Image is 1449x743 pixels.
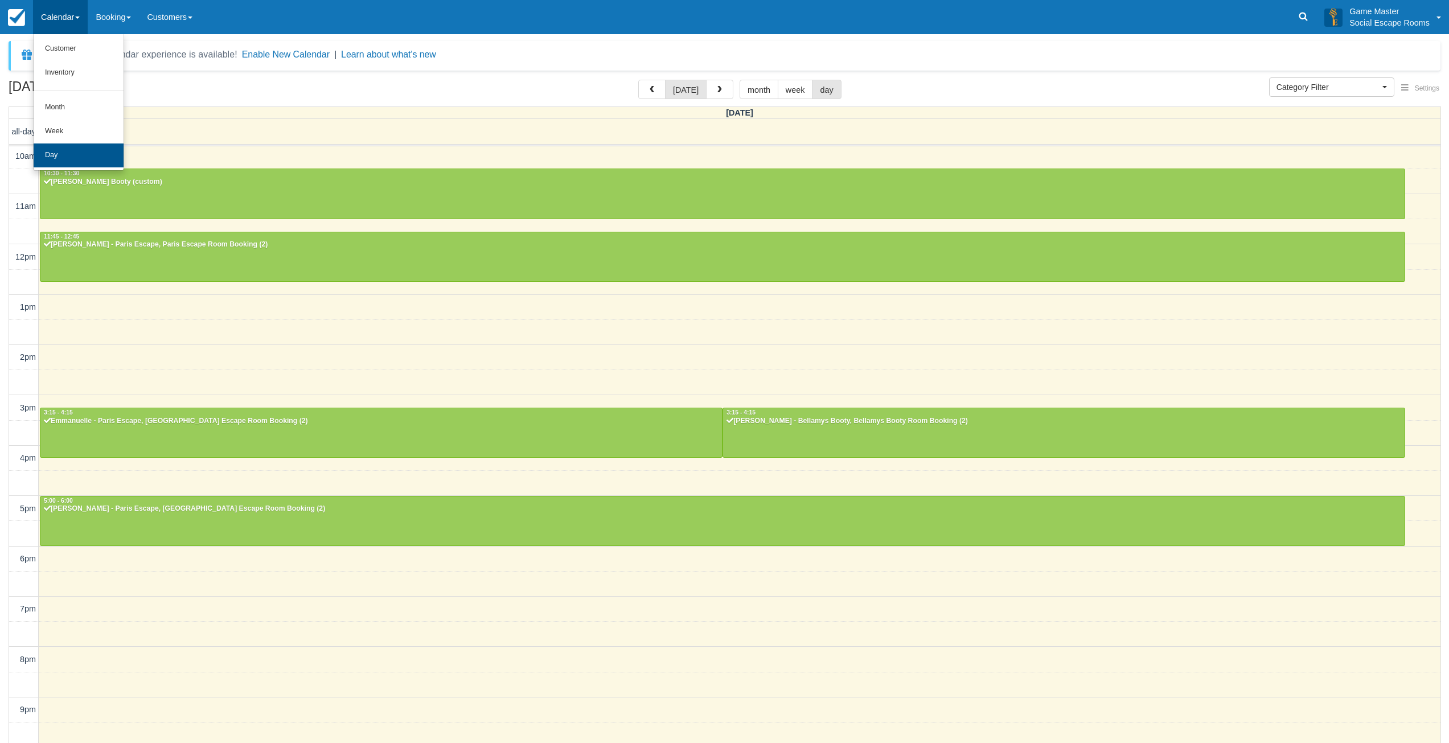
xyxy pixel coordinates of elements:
span: 12pm [15,252,36,261]
ul: Calendar [33,34,124,171]
div: [PERSON_NAME] - Paris Escape, Paris Escape Room Booking (2) [43,240,1402,249]
span: all-day [12,127,36,136]
span: 5pm [20,504,36,513]
div: Emmanuelle - Paris Escape, [GEOGRAPHIC_DATA] Escape Room Booking (2) [43,417,719,426]
a: 3:15 - 4:15Emmanuelle - Paris Escape, [GEOGRAPHIC_DATA] Escape Room Booking (2) [40,408,723,458]
h2: [DATE] [9,80,153,101]
div: A new Booking Calendar experience is available! [38,48,237,61]
span: | [334,50,336,59]
span: 10:30 - 11:30 [44,170,79,176]
span: 7pm [20,604,36,613]
button: Enable New Calendar [242,49,330,60]
button: Category Filter [1269,77,1394,97]
span: 3:15 - 4:15 [44,409,73,416]
a: 10:30 - 11:30[PERSON_NAME] Booty (custom) [40,169,1405,219]
div: [PERSON_NAME] - Bellamys Booty, Bellamys Booty Room Booking (2) [726,417,1402,426]
span: Settings [1415,84,1439,92]
span: 5:00 - 6:00 [44,498,73,504]
button: day [812,80,841,99]
div: [PERSON_NAME] - Paris Escape, [GEOGRAPHIC_DATA] Escape Room Booking (2) [43,504,1402,514]
span: 4pm [20,453,36,462]
a: Inventory [34,61,124,85]
a: Week [34,120,124,143]
span: 3:15 - 4:15 [726,409,756,416]
p: Social Escape Rooms [1349,17,1430,28]
img: A3 [1324,8,1343,26]
a: Learn about what's new [341,50,436,59]
a: Customer [34,37,124,61]
button: Settings [1394,80,1446,97]
span: 11:45 - 12:45 [44,233,79,240]
span: 6pm [20,554,36,563]
span: 9pm [20,705,36,714]
img: checkfront-main-nav-mini-logo.png [8,9,25,26]
p: Game Master [1349,6,1430,17]
span: 10am [15,151,36,161]
a: 3:15 - 4:15[PERSON_NAME] - Bellamys Booty, Bellamys Booty Room Booking (2) [723,408,1405,458]
a: Day [34,143,124,167]
span: 2pm [20,352,36,362]
span: 1pm [20,302,36,311]
span: [DATE] [726,108,753,117]
button: month [740,80,778,99]
button: [DATE] [665,80,707,99]
a: Month [34,96,124,120]
div: [PERSON_NAME] Booty (custom) [43,178,1402,187]
button: week [778,80,813,99]
span: 11am [15,202,36,211]
span: 3pm [20,403,36,412]
a: 11:45 - 12:45[PERSON_NAME] - Paris Escape, Paris Escape Room Booking (2) [40,232,1405,282]
span: Category Filter [1276,81,1380,93]
a: 5:00 - 6:00[PERSON_NAME] - Paris Escape, [GEOGRAPHIC_DATA] Escape Room Booking (2) [40,496,1405,546]
span: 8pm [20,655,36,664]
